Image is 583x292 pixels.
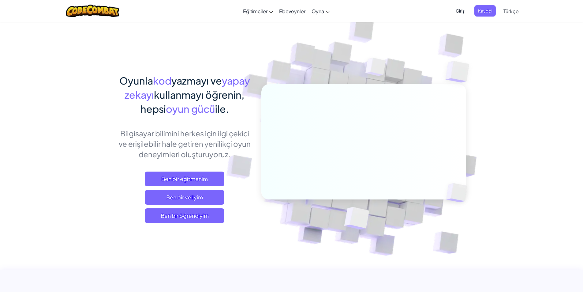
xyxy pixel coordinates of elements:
button: Giriş [452,5,468,17]
img: CodeCombat logo [66,5,119,17]
img: Overlap cubes [436,170,482,215]
span: kod [153,74,171,87]
span: oyun gücü [166,103,215,115]
span: Eğitimciler [243,8,267,14]
button: Ben bir öğrenciyim [145,208,224,223]
img: Overlap cubes [329,194,384,245]
p: Bilgisayar bilimini herkes için ilgi çekici ve erişilebilir hale getiren yenilikçi oyun deneyimle... [117,128,252,159]
span: ile. [215,103,229,115]
span: Oyna [312,8,324,14]
a: Türkçe [500,3,522,19]
span: Oyunla [119,74,153,87]
img: Overlap cubes [354,46,398,91]
img: Overlap cubes [433,46,486,98]
a: Ben bir veliyim [145,190,224,205]
a: Ebeveynler [276,3,308,19]
span: yazmayı ve [171,74,222,87]
a: Oyna [308,3,333,19]
a: Eğitimciler [240,3,276,19]
span: kullanmayı öğrenin, hepsi [140,89,245,115]
button: Kaydol [474,5,496,17]
span: Türkçe [503,8,519,14]
a: Ben bir eğitmenim [145,172,224,186]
